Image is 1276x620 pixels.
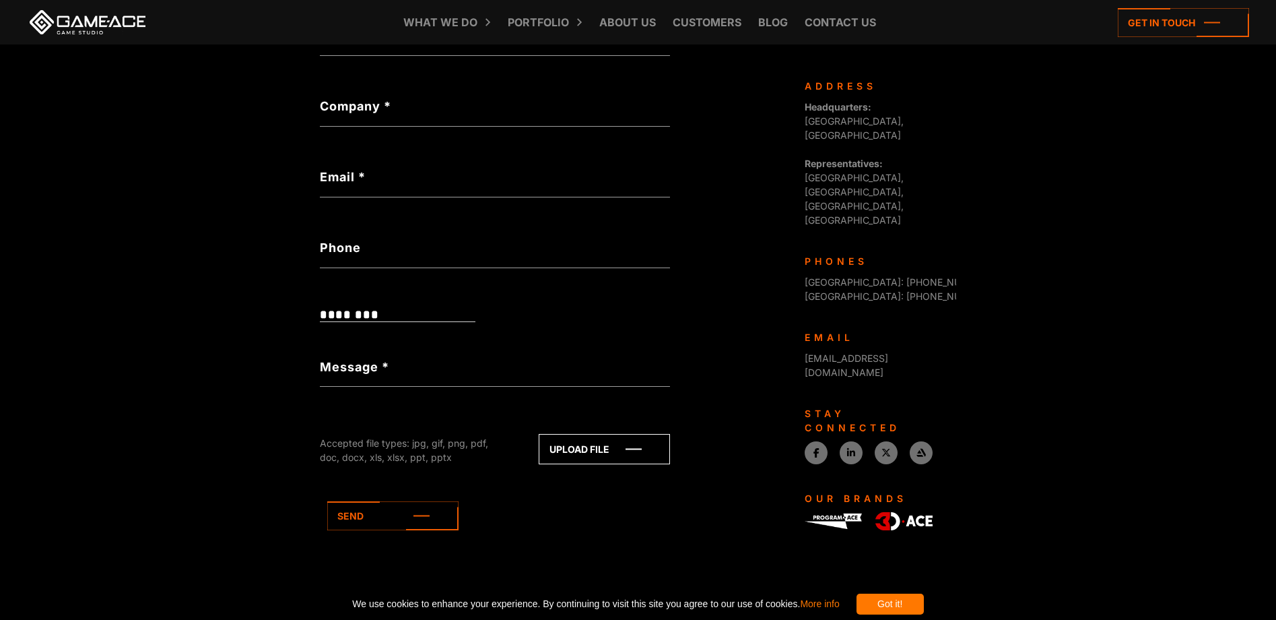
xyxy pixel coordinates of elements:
strong: Representatives: [805,158,883,169]
a: More info [800,598,839,609]
label: Company * [320,97,670,115]
div: Email [805,330,946,344]
div: Got it! [857,594,924,615]
span: [GEOGRAPHIC_DATA]: [PHONE_NUMBER] [805,276,990,288]
div: Accepted file types: jpg, gif, png, pdf, doc, docx, xls, xlsx, ppt, pptx [320,436,508,464]
label: Email * [320,168,670,186]
span: [GEOGRAPHIC_DATA], [GEOGRAPHIC_DATA] [805,101,904,141]
a: Get in touch [1118,8,1249,37]
label: Message * [320,358,389,376]
a: [EMAIL_ADDRESS][DOMAIN_NAME] [805,352,888,378]
span: [GEOGRAPHIC_DATA]: [PHONE_NUMBER] [805,290,990,302]
strong: Headquarters: [805,101,871,113]
img: Program-Ace [805,514,862,529]
a: Upload file [539,434,670,464]
span: [GEOGRAPHIC_DATA], [GEOGRAPHIC_DATA], [GEOGRAPHIC_DATA], [GEOGRAPHIC_DATA] [805,158,904,226]
span: We use cookies to enhance your experience. By continuing to visit this site you agree to our use ... [352,594,839,615]
div: Address [805,79,946,93]
a: Send [327,501,459,530]
div: Phones [805,254,946,268]
img: 3D-Ace [875,512,933,531]
div: Our Brands [805,491,946,505]
div: Stay connected [805,406,946,435]
label: Phone [320,239,670,257]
